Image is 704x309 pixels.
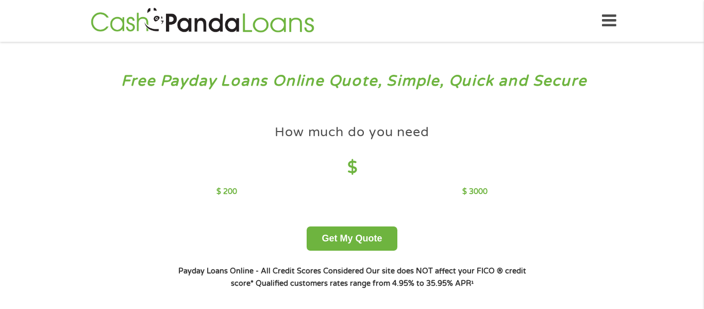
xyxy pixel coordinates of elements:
[307,226,397,251] button: Get My Quote
[275,124,429,141] h4: How much do you need
[462,186,488,198] p: $ 3000
[30,72,675,91] h3: Free Payday Loans Online Quote, Simple, Quick and Secure
[231,267,526,288] strong: Our site does NOT affect your FICO ® credit score*
[216,186,237,198] p: $ 200
[256,279,474,288] strong: Qualified customers rates range from 4.95% to 35.95% APR¹
[178,267,364,275] strong: Payday Loans Online - All Credit Scores Considered
[216,157,487,178] h4: $
[88,6,317,36] img: GetLoanNow Logo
